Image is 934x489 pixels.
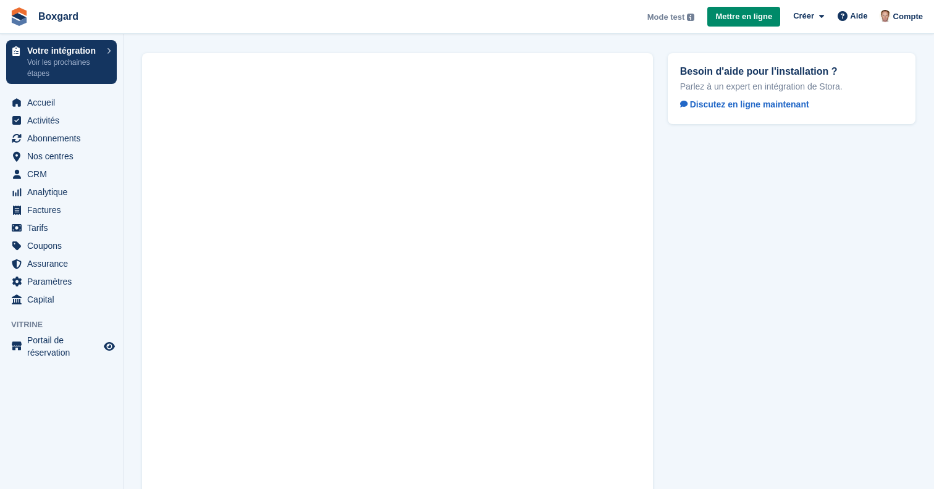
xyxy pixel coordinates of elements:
a: menu [6,291,117,308]
span: Activités [27,112,101,129]
span: Tarifs [27,219,101,236]
a: menu [6,130,117,147]
a: menu [6,148,117,165]
a: menu [6,183,117,201]
span: Portail de réservation [27,334,101,359]
a: Boutique d'aperçu [102,339,117,354]
a: menu [6,237,117,254]
h2: Besoin d'aide pour l'installation ? [680,65,903,77]
a: Votre intégration Voir les prochaines étapes [6,40,117,84]
p: Parlez à un expert en intégration de Stora. [680,81,903,92]
span: Mettre en ligne [715,10,772,23]
span: Assurance [27,255,101,272]
span: Paramètres [27,273,101,290]
span: Accueil [27,94,101,111]
p: Voir les prochaines étapes [27,57,101,79]
a: menu [6,255,117,272]
img: icon-info-grey-7440780725fd019a000dd9b08b2336e03edf1995a4989e88bcd33f0948082b44.svg [687,14,694,21]
span: Compte [893,10,923,23]
a: menu [6,334,117,359]
span: Abonnements [27,130,101,147]
a: menu [6,219,117,236]
span: Capital [27,291,101,308]
a: menu [6,201,117,219]
span: Factures [27,201,101,219]
span: Analytique [27,183,101,201]
a: menu [6,112,117,129]
span: Aide [850,10,867,22]
span: Discutez en ligne maintenant [680,99,809,109]
img: Alban Mackay [879,10,891,22]
span: Créer [793,10,814,22]
a: Discutez en ligne maintenant [680,97,819,112]
a: menu [6,94,117,111]
a: Mettre en ligne [707,7,780,27]
span: CRM [27,165,101,183]
span: Mode test [647,11,685,23]
a: menu [6,165,117,183]
span: Coupons [27,237,101,254]
span: Vitrine [11,319,123,331]
a: menu [6,273,117,290]
img: stora-icon-8386f47178a22dfd0bd8f6a31ec36ba5ce8667c1dd55bd0f319d3a0aa187defe.svg [10,7,28,26]
p: Votre intégration [27,46,101,55]
a: Boxgard [33,6,83,27]
span: Nos centres [27,148,101,165]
